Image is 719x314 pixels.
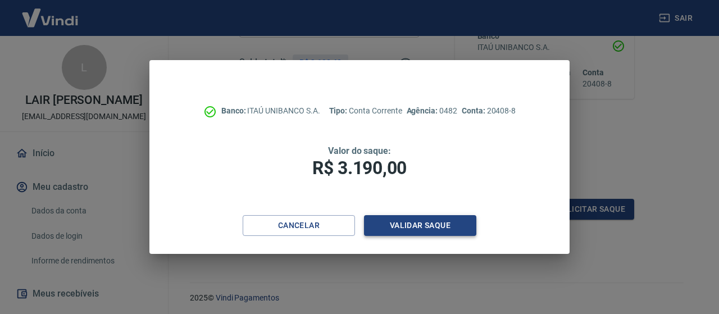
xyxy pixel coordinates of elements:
span: Valor do saque: [328,145,391,156]
p: 20408-8 [462,105,516,117]
span: Conta: [462,106,487,115]
span: Agência: [407,106,440,115]
p: 0482 [407,105,457,117]
button: Cancelar [243,215,355,236]
button: Validar saque [364,215,476,236]
span: R$ 3.190,00 [312,157,407,179]
span: Tipo: [329,106,349,115]
p: ITAÚ UNIBANCO S.A. [221,105,320,117]
span: Banco: [221,106,248,115]
p: Conta Corrente [329,105,402,117]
